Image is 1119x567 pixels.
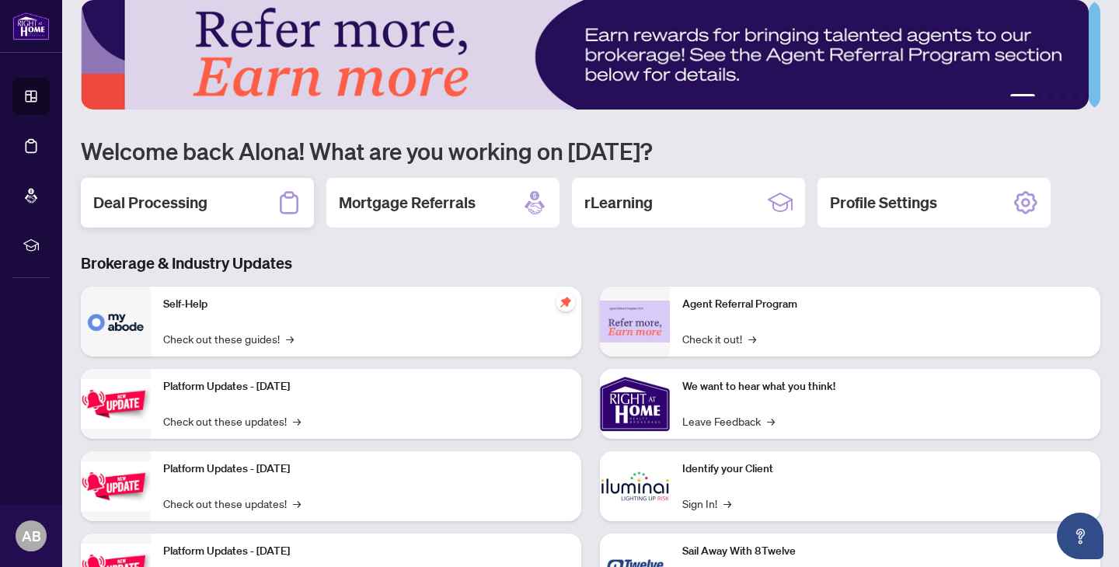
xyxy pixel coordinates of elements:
[1057,513,1103,559] button: Open asap
[339,192,476,214] h2: Mortgage Referrals
[556,293,575,311] span: pushpin
[584,192,653,214] h2: rLearning
[830,192,937,214] h2: Profile Settings
[682,543,1088,560] p: Sail Away With 8Twelve
[682,495,731,512] a: Sign In!→
[293,495,301,512] span: →
[163,461,569,478] p: Platform Updates - [DATE]
[12,12,50,40] img: logo
[163,412,301,430] a: Check out these updates!→
[682,378,1088,395] p: We want to hear what you think!
[81,287,151,357] img: Self-Help
[1041,94,1048,100] button: 2
[682,461,1088,478] p: Identify your Client
[682,296,1088,313] p: Agent Referral Program
[1010,94,1035,100] button: 1
[748,330,756,347] span: →
[163,495,301,512] a: Check out these updates!→
[81,379,151,428] img: Platform Updates - July 21, 2025
[81,252,1100,274] h3: Brokerage & Industry Updates
[600,301,670,343] img: Agent Referral Program
[163,378,569,395] p: Platform Updates - [DATE]
[682,412,775,430] a: Leave Feedback→
[22,525,41,547] span: AB
[163,543,569,560] p: Platform Updates - [DATE]
[682,330,756,347] a: Check it out!→
[286,330,294,347] span: →
[767,412,775,430] span: →
[1066,94,1072,100] button: 4
[93,192,207,214] h2: Deal Processing
[163,296,569,313] p: Self-Help
[600,369,670,439] img: We want to hear what you think!
[293,412,301,430] span: →
[1054,94,1060,100] button: 3
[1079,94,1085,100] button: 5
[723,495,731,512] span: →
[81,136,1100,165] h1: Welcome back Alona! What are you working on [DATE]?
[163,330,294,347] a: Check out these guides!→
[81,461,151,510] img: Platform Updates - July 8, 2025
[600,451,670,521] img: Identify your Client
